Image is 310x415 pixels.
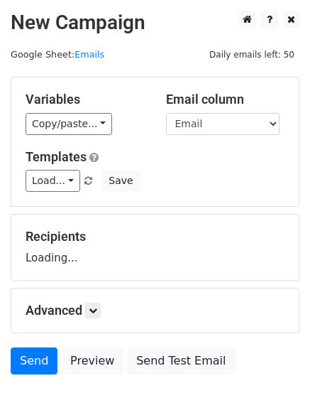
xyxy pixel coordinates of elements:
[11,11,299,35] h2: New Campaign
[26,170,80,192] a: Load...
[204,47,299,63] span: Daily emails left: 50
[166,92,285,107] h5: Email column
[26,229,284,244] h5: Recipients
[11,347,57,374] a: Send
[102,170,139,192] button: Save
[74,49,104,60] a: Emails
[204,49,299,60] a: Daily emails left: 50
[26,92,145,107] h5: Variables
[26,303,284,318] h5: Advanced
[26,229,284,266] div: Loading...
[11,49,104,60] small: Google Sheet:
[26,113,112,135] a: Copy/paste...
[61,347,123,374] a: Preview
[127,347,235,374] a: Send Test Email
[26,149,87,164] a: Templates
